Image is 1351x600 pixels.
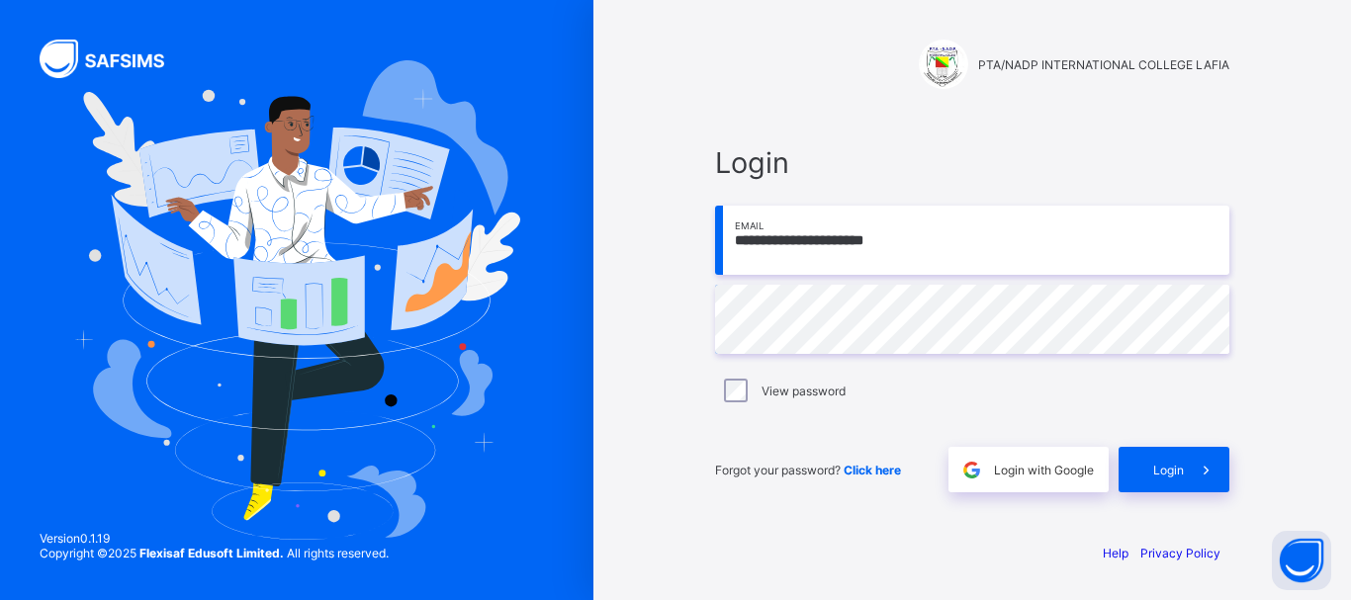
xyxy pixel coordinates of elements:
[978,57,1229,72] span: PTA/NADP INTERNATIONAL COLLEGE LAFIA
[715,145,1229,180] span: Login
[994,463,1094,477] span: Login with Google
[844,463,901,477] a: Click here
[139,546,284,560] strong: Flexisaf Edusoft Limited.
[73,60,520,541] img: Hero Image
[1153,463,1184,477] span: Login
[40,531,389,546] span: Version 0.1.19
[1140,546,1220,560] a: Privacy Policy
[40,546,389,560] span: Copyright © 2025 All rights reserved.
[715,463,901,477] span: Forgot your password?
[960,459,983,481] img: google.396cfc9801f0270233282035f929180a.svg
[1103,546,1128,560] a: Help
[762,384,846,398] label: View password
[1272,531,1331,590] button: Open asap
[40,40,188,78] img: SAFSIMS Logo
